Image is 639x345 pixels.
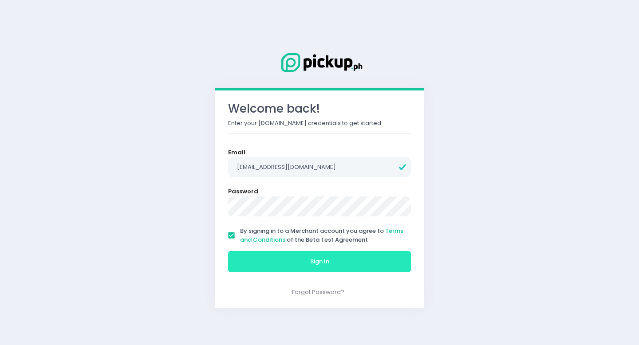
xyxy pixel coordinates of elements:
[228,187,258,196] label: Password
[275,51,364,74] img: Logo
[228,251,411,272] button: Sign In
[292,288,344,296] a: Forgot Password?
[228,148,245,157] label: Email
[228,119,411,128] p: Enter your [DOMAIN_NAME] credentials to get started.
[310,257,329,266] span: Sign In
[228,157,411,177] input: Email
[240,227,403,244] a: Terms and Conditions
[240,227,403,244] span: By signing in to a Merchant account you agree to of the Beta Test Agreement
[228,102,411,116] h3: Welcome back!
